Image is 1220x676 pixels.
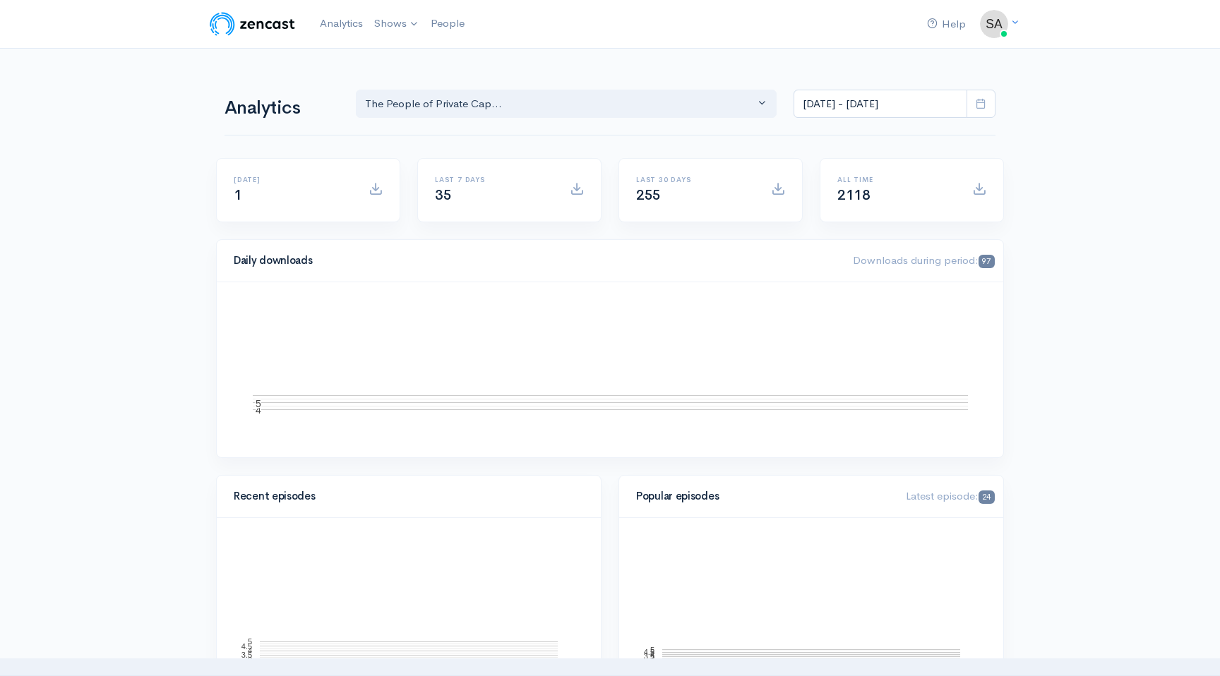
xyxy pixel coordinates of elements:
h4: Daily downloads [234,255,836,267]
span: 97 [979,255,995,268]
span: 255 [636,186,661,204]
span: 24 [979,490,995,504]
h6: All time [837,176,955,183]
svg: A chart. [234,299,986,440]
span: Latest episode: [906,489,995,502]
span: 2118 [837,186,870,204]
input: analytics date range selector [794,90,967,119]
text: 5 [256,398,261,409]
span: 1 [234,186,242,204]
span: 35 [435,186,451,204]
a: Shows [369,8,425,40]
svg: A chart. [636,535,986,676]
iframe: gist-messenger-bubble-iframe [1172,628,1206,662]
h4: Recent episodes [234,490,575,502]
button: The People of Private Cap... [356,90,777,119]
h1: Analytics [225,98,339,119]
h4: Popular episodes [636,490,889,502]
text: 3.5 [644,652,654,660]
text: 4.5 [241,641,252,650]
h6: Last 30 days [636,176,754,183]
a: People [425,8,470,39]
img: ... [980,10,1008,38]
text: 3.5 [241,651,252,659]
a: Analytics [314,8,369,39]
text: 4.5 [644,648,654,656]
h6: [DATE] [234,176,352,183]
span: Downloads during period: [853,253,995,267]
img: ZenCast Logo [208,10,297,38]
svg: A chart. [234,535,584,676]
text: 4 [248,646,252,655]
text: 4 [256,404,261,416]
div: The People of Private Cap... [365,96,755,112]
h6: Last 7 days [435,176,553,183]
text: 5 [650,645,654,653]
a: Help [921,9,971,40]
text: 5 [248,637,252,646]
